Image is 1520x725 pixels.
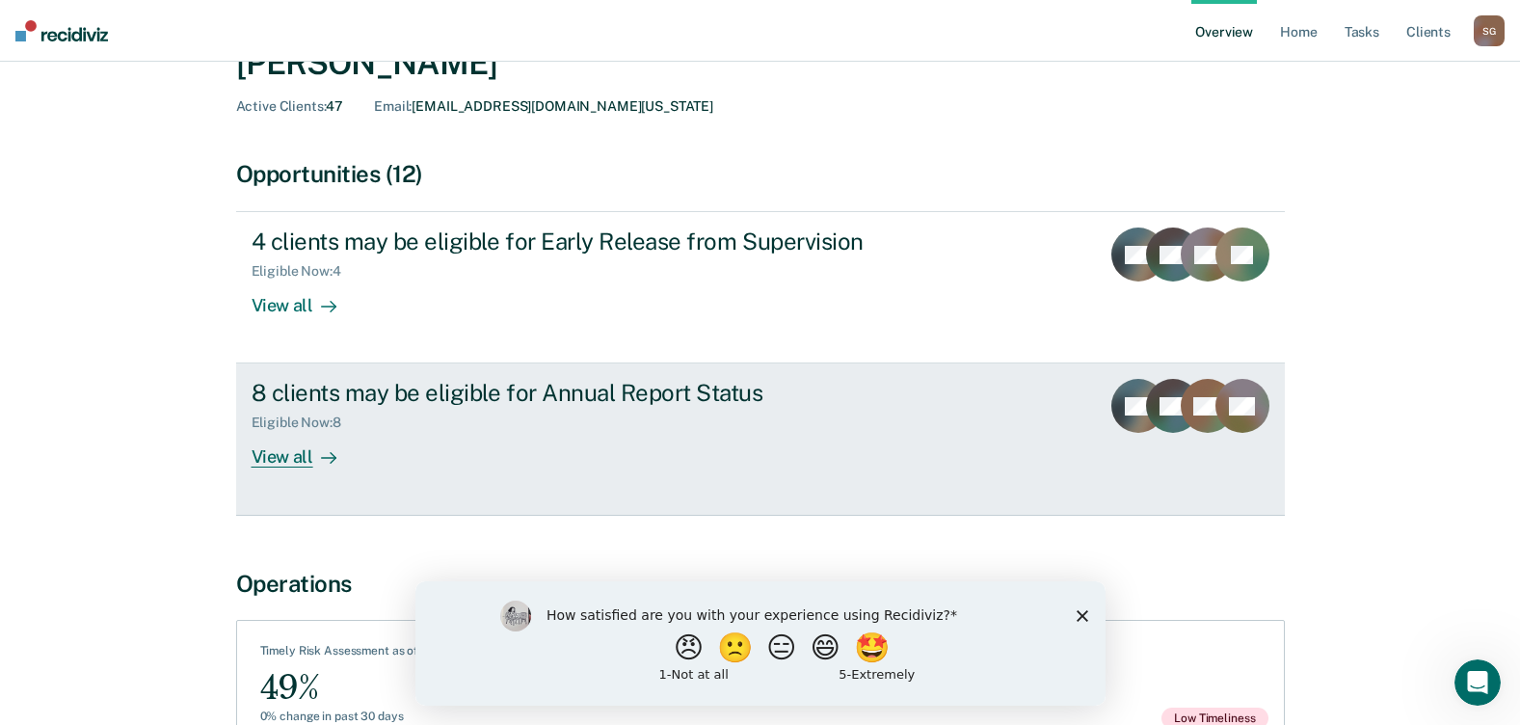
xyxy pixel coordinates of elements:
[260,644,459,665] div: Timely Risk Assessment as of [DATE]
[260,710,459,723] div: 0% change in past 30 days
[236,211,1285,363] a: 4 clients may be eligible for Early Release from SupervisionEligible Now:4View all
[236,363,1285,515] a: 8 clients may be eligible for Annual Report StatusEligible Now:8View all
[236,43,1285,83] div: [PERSON_NAME]
[252,379,928,407] div: 8 clients may be eligible for Annual Report Status
[374,98,412,114] span: Email :
[415,581,1106,706] iframe: Survey by Kim from Recidiviz
[252,431,360,469] div: View all
[236,98,344,115] div: 47
[260,666,459,710] div: 49%
[15,20,108,41] img: Recidiviz
[252,280,360,317] div: View all
[252,228,928,255] div: 4 clients may be eligible for Early Release from Supervision
[1474,15,1505,46] div: S G
[236,98,327,114] span: Active Clients :
[236,160,1285,188] div: Opportunities (12)
[252,415,357,431] div: Eligible Now : 8
[1474,15,1505,46] button: SG
[1454,659,1501,706] iframe: Intercom live chat
[252,263,357,280] div: Eligible Now : 4
[236,570,1285,598] div: Operations
[374,98,713,115] div: [EMAIL_ADDRESS][DOMAIN_NAME][US_STATE]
